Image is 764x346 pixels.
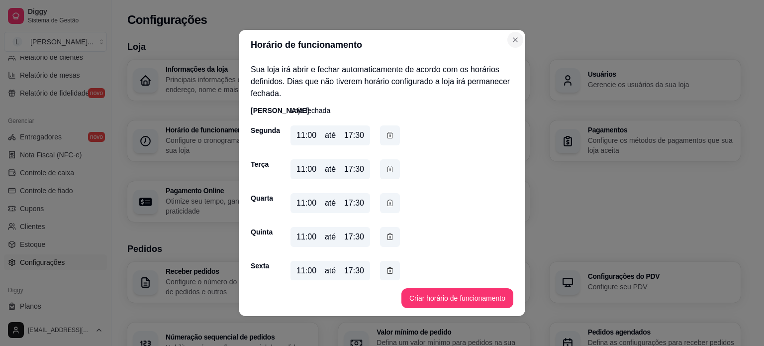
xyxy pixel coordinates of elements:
[507,32,523,48] button: Close
[296,265,316,277] div: 11:00
[251,64,513,100] p: Sua loja irá abrir e fechar automaticamente de acordo com os horários definidos. Dias que não tiv...
[251,193,271,203] div: Quarta
[296,197,316,209] div: 11:00
[251,106,271,115] div: [PERSON_NAME]
[325,129,336,141] div: até
[401,288,513,308] button: Criar horário de funcionamento
[290,106,330,115] p: Loja fechada
[325,197,336,209] div: até
[325,265,336,277] div: até
[251,227,271,237] div: Quinta
[325,163,336,175] div: até
[251,125,271,135] div: Segunda
[251,261,271,271] div: Sexta
[296,163,316,175] div: 11:00
[344,197,364,209] div: 17:30
[344,129,364,141] div: 17:30
[296,231,316,243] div: 11:00
[239,30,525,60] header: Horário de funcionamento
[325,231,336,243] div: até
[344,231,364,243] div: 17:30
[251,159,271,169] div: Terça
[296,129,316,141] div: 11:00
[344,163,364,175] div: 17:30
[344,265,364,277] div: 17:30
